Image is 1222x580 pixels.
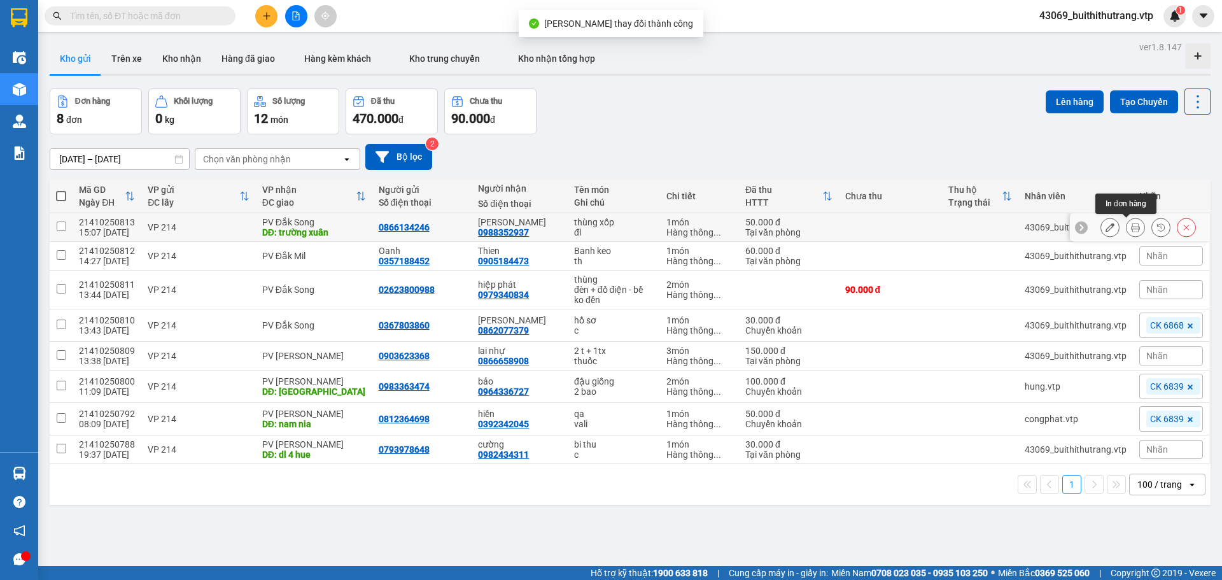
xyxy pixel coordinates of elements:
[1137,478,1182,491] div: 100 / trang
[574,274,654,285] div: thùng
[745,256,832,266] div: Tại văn phòng
[79,346,135,356] div: 21410250809
[1187,479,1197,490] svg: open
[1198,10,1209,22] span: caret-down
[53,11,62,20] span: search
[478,290,529,300] div: 0979340834
[713,290,721,300] span: ...
[666,315,733,325] div: 1 món
[1025,414,1127,424] div: congphat.vtp
[739,180,839,213] th: Toggle SortBy
[713,227,721,237] span: ...
[262,351,366,361] div: PV [PERSON_NAME]
[942,180,1018,213] th: Toggle SortBy
[270,115,288,125] span: món
[653,568,708,578] strong: 1900 633 818
[745,217,832,227] div: 50.000 đ
[713,256,721,266] span: ...
[353,111,398,126] span: 470.000
[379,351,430,361] div: 0903623368
[75,97,110,106] div: Đơn hàng
[262,251,366,261] div: PV Đắk Mil
[79,386,135,397] div: 11:09 [DATE]
[262,409,366,419] div: PV [PERSON_NAME]
[666,256,733,266] div: Hàng thông thường
[1099,566,1101,580] span: |
[713,386,721,397] span: ...
[845,191,936,201] div: Chưa thu
[713,325,721,336] span: ...
[148,222,249,232] div: VP 214
[478,256,529,266] div: 0905184473
[478,419,529,429] div: 0392342045
[262,197,356,208] div: ĐC giao
[342,154,352,164] svg: open
[50,43,101,74] button: Kho gửi
[478,386,529,397] div: 0964336727
[666,439,733,449] div: 1 món
[713,419,721,429] span: ...
[79,315,135,325] div: 21410250810
[262,227,366,237] div: DĐ: trường xuân
[66,115,82,125] span: đơn
[1146,285,1168,295] span: Nhãn
[262,185,356,195] div: VP nhận
[451,111,490,126] span: 90.000
[1150,413,1184,425] span: CK 6839
[50,149,189,169] input: Select a date range.
[174,97,213,106] div: Khối lượng
[490,115,495,125] span: đ
[379,320,430,330] div: 0367803860
[1110,90,1178,113] button: Tạo Chuyến
[948,197,1002,208] div: Trạng thái
[666,356,733,366] div: Hàng thông thường
[79,376,135,386] div: 21410250800
[574,325,654,336] div: c
[745,439,832,449] div: 30.000 đ
[478,449,529,460] div: 0982434311
[291,11,300,20] span: file-add
[148,185,239,195] div: VP gửi
[379,414,430,424] div: 0812364698
[314,5,337,27] button: aim
[591,566,708,580] span: Hỗ trợ kỹ thuật:
[1146,351,1168,361] span: Nhãn
[574,227,654,237] div: đl
[574,409,654,419] div: qa
[165,115,174,125] span: kg
[379,285,435,295] div: 02623800988
[1025,320,1127,330] div: 43069_buithithutrang.vtp
[666,191,733,201] div: Chi tiết
[379,197,466,208] div: Số điện thoại
[256,180,372,213] th: Toggle SortBy
[717,566,719,580] span: |
[148,320,249,330] div: VP 214
[79,439,135,449] div: 21410250788
[1192,5,1214,27] button: caret-down
[79,290,135,300] div: 13:44 [DATE]
[745,376,832,386] div: 100.000 đ
[148,88,241,134] button: Khối lượng0kg
[574,197,654,208] div: Ghi chú
[1025,222,1127,232] div: 43069_buithithutrang.vtp
[518,53,595,64] span: Kho nhận tổng hợp
[79,279,135,290] div: 21410250811
[745,356,832,366] div: Tại văn phòng
[745,449,832,460] div: Tại văn phòng
[666,409,733,419] div: 1 món
[1025,191,1127,201] div: Nhân viên
[121,57,179,67] span: 15:07:05 [DATE]
[478,246,561,256] div: Thien
[79,409,135,419] div: 21410250792
[713,449,721,460] span: ...
[478,227,529,237] div: 0988352937
[1025,351,1127,361] div: 43069_buithithutrang.vtp
[1185,43,1211,69] div: Tạo kho hàng mới
[666,246,733,256] div: 1 món
[148,381,249,392] div: VP 214
[1146,444,1168,455] span: Nhãn
[148,197,239,208] div: ĐC lấy
[148,414,249,424] div: VP 214
[155,111,162,126] span: 0
[478,315,561,325] div: hoang miên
